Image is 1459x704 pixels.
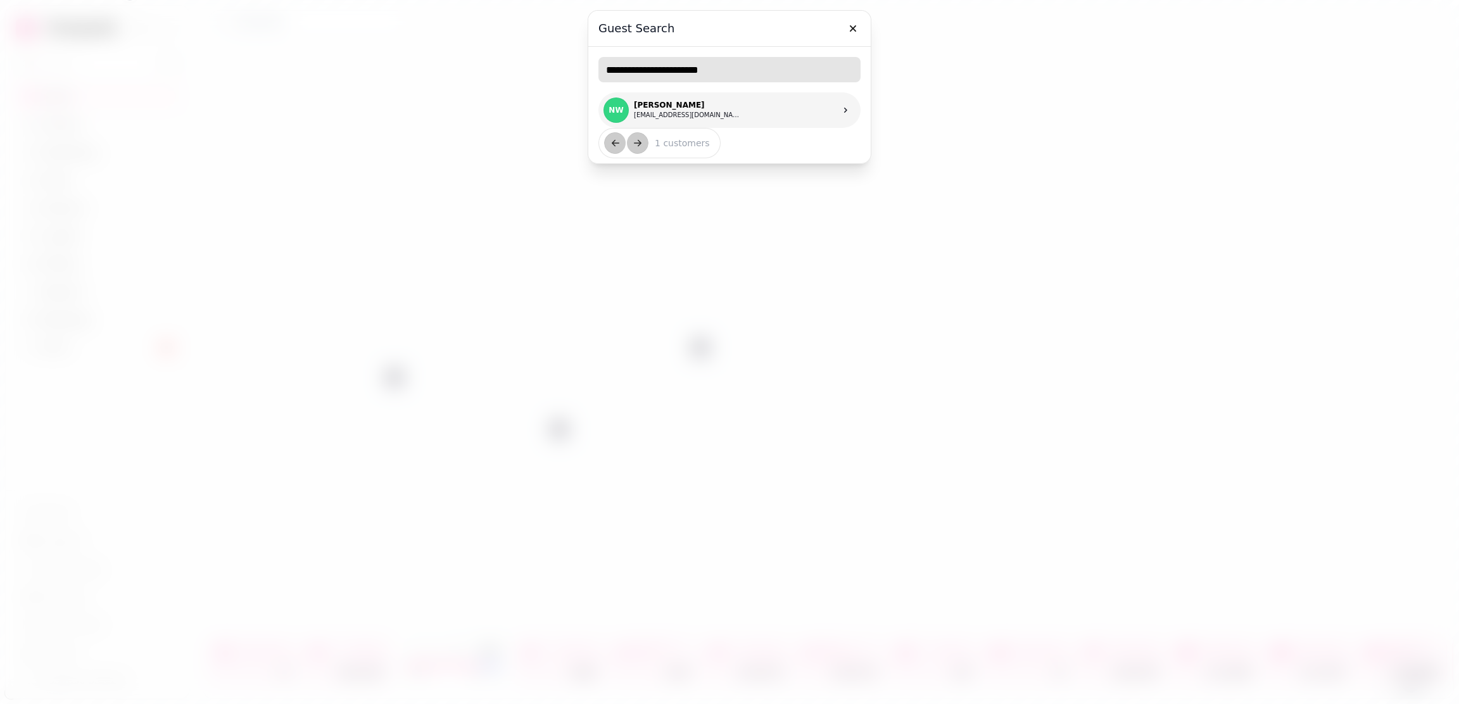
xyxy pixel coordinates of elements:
p: 1 customers [645,137,710,149]
h3: Guest Search [598,21,861,36]
button: next [627,132,648,154]
a: N WNW[PERSON_NAME][EMAIL_ADDRESS][DOMAIN_NAME] [598,92,861,128]
button: back [604,132,626,154]
button: [EMAIL_ADDRESS][DOMAIN_NAME] [634,110,742,120]
span: NW [609,106,623,115]
p: [PERSON_NAME] [634,100,742,110]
